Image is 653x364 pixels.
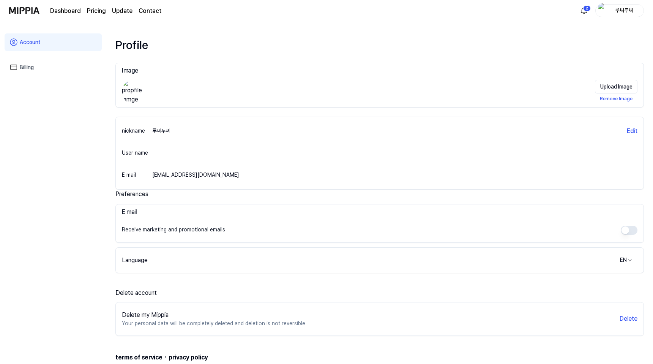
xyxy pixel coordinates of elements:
button: Remove Image [595,93,637,104]
p: Your personal data will be completely deleted and deletion is not reversible [122,320,305,328]
div: Profile [115,36,644,54]
div: Language [122,256,148,265]
div: Delete my Mippia [122,310,305,320]
div: 루씨두씨 [609,6,639,14]
img: profile [598,3,607,18]
span: privacy policy [169,354,208,361]
div: Preferences [115,190,644,199]
button: Delete [620,314,637,323]
div: 루씨두씨 [152,127,170,135]
button: Pricing [87,6,106,16]
button: privacy policy [169,353,208,362]
h3: Image [122,66,637,75]
a: Dashboard [50,6,81,16]
span: terms of service [115,354,162,361]
a: Account [5,33,102,51]
button: 알림2 [578,5,590,17]
img: 알림 [579,6,588,15]
div: Receive marketing and promotional emails [122,226,225,235]
img: propfile Iamge [122,80,146,104]
div: Delete account [115,288,644,298]
div: 2 [583,5,591,11]
div: User name [122,149,152,157]
button: Edit [627,127,637,136]
h3: E mail [122,207,637,217]
span: · [162,351,169,362]
a: Contact [139,6,161,16]
button: Upload Image [595,80,637,93]
a: Update [112,6,132,16]
a: Billing [5,59,102,76]
button: profile루씨두씨 [595,4,644,17]
div: [EMAIL_ADDRESS][DOMAIN_NAME] [152,171,239,179]
button: terms of service [115,353,162,362]
div: nickname [122,127,152,135]
div: E mail [122,171,152,179]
